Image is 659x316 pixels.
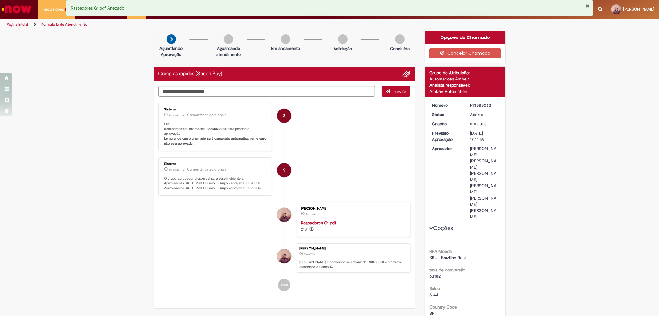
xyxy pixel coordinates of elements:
div: Grupo de Atribuição: [429,70,501,76]
span: Raspadores G1.pdf Anexado [71,5,124,11]
span: Requisições [42,6,64,12]
span: 6144 [429,292,438,297]
li: Diogo Goncalves De Lima [158,243,411,273]
time: 01/10/2025 10:42:13 [169,113,180,117]
b: Saldo [429,286,440,291]
b: taxa de conversão [429,267,465,273]
a: Raspadores G1.pdf [301,220,336,226]
time: 01/10/2025 10:41:55 [306,212,316,216]
span: S [283,163,285,178]
span: BR [429,310,434,316]
a: Página inicial [7,22,28,27]
small: Comentários adicionais [187,167,227,172]
div: System [277,163,291,177]
span: S [283,108,285,123]
img: ServiceNow [1,3,32,15]
button: Cancelar Chamado [429,48,501,58]
small: Comentários adicionais [187,112,227,118]
div: 213 KB [301,220,404,232]
p: O grupo aprovador disponível para esse incidente é: Aprovadores SB - F. Malt P.Fundo - Grupo cerv... [164,176,267,191]
div: Diogo Goncalves De Lima [277,249,291,263]
div: 01/10/2025 10:41:59 [470,121,499,127]
textarea: Digite sua mensagem aqui... [158,86,375,97]
div: Sistema [164,108,267,111]
div: Diogo Goncalves De Lima [277,208,291,222]
span: 6.1182 [429,273,441,279]
img: img-circle-grey.png [224,34,233,44]
p: Concluído [390,45,410,52]
ul: Histórico de tíquete [158,97,411,297]
div: Automações Ambev [429,76,501,82]
time: 01/10/2025 10:41:59 [470,121,486,127]
dt: Número [427,102,465,108]
span: 6 [65,7,70,12]
div: System [277,109,291,123]
b: Lembrando que o chamado será cancelado automaticamente caso não seja aprovado. [164,136,268,146]
div: Opções do Chamado [425,31,505,44]
p: Olá! Recebemos seu chamado e ele esta pendente aprovação. [164,122,267,146]
dt: Aprovador [427,145,465,152]
div: [PERSON_NAME] [301,207,404,210]
div: Ambev Automation [429,88,501,94]
span: 5m atrás [470,121,486,127]
a: Formulário de Atendimento [41,22,87,27]
img: arrow-next.png [167,34,176,44]
b: Country Code [429,304,457,310]
time: 01/10/2025 10:42:09 [169,168,180,171]
img: img-circle-grey.png [395,34,405,44]
div: Sistema [164,162,267,166]
img: img-circle-grey.png [338,34,348,44]
button: Enviar [382,86,410,97]
ul: Trilhas de página [5,19,435,30]
p: [PERSON_NAME]! Recebemos seu chamado R13585063 e em breve estaremos atuando. [299,260,407,269]
h2: Compras rápidas (Speed Buy) Histórico de tíquete [158,71,222,77]
p: Em andamento [271,45,300,51]
div: [PERSON_NAME] [299,247,407,250]
span: 5m atrás [306,212,316,216]
p: Aguardando Aprovação [156,45,186,58]
span: [PERSON_NAME] [623,6,654,12]
span: 4m atrás [169,113,180,117]
span: Enviar [394,89,406,94]
p: Validação [334,45,352,52]
b: R13585063 [204,127,220,131]
time: 01/10/2025 10:41:59 [304,252,315,256]
img: img-circle-grey.png [281,34,290,44]
dt: Status [427,111,465,118]
button: Adicionar anexos [402,70,410,78]
span: 5m atrás [169,168,180,171]
div: Analista responsável: [429,82,501,88]
div: [DATE] 17:41:59 [470,130,499,142]
div: [PERSON_NAME] [PERSON_NAME], [PERSON_NAME], [PERSON_NAME], [PERSON_NAME], [PERSON_NAME] [470,145,499,220]
span: BRL - Brazilian Real [429,255,466,260]
b: RPA Moeda [429,249,452,254]
div: Aberto [470,111,499,118]
dt: Previsão Aprovação [427,130,465,142]
button: Fechar Notificação [586,3,590,8]
p: Aguardando atendimento [213,45,243,58]
div: R13585063 [470,102,499,108]
span: 5m atrás [304,252,315,256]
dt: Criação [427,121,465,127]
